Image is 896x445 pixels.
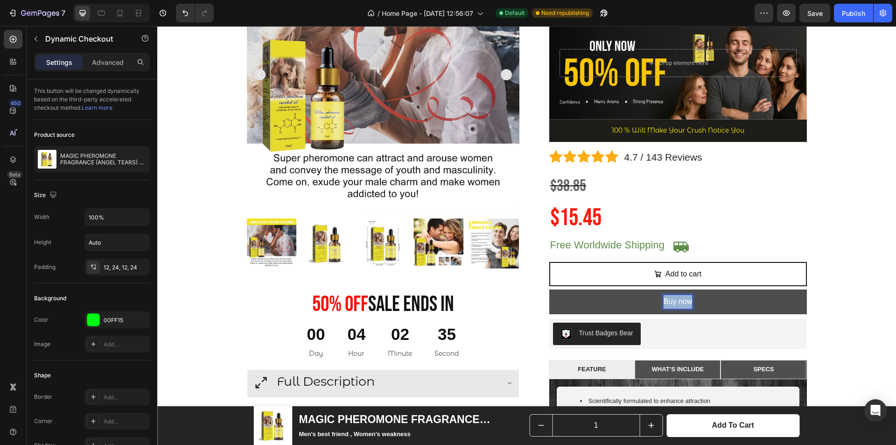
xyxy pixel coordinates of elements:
span: Need republishing [541,9,589,17]
p: FEATURE [420,339,448,347]
h2: Sale Ends In [90,264,362,294]
span: Save [807,9,823,17]
div: Background [34,294,66,303]
button: increment [483,388,505,410]
div: Publish [842,8,865,18]
p: Settings [46,57,72,67]
li: Scientifically formulated to enhance attraction [423,371,637,379]
span: 50% 0ff [155,266,211,291]
div: 00 [150,297,168,319]
div: Corner [34,417,53,425]
a: Learn more [82,104,112,111]
div: Height [34,238,51,247]
p: Buy now [506,269,535,283]
div: Padding [34,263,56,271]
button: Trust Badges Bear [396,297,483,319]
div: Drop element here [502,33,551,41]
p: Free Worldwide Shipping [393,210,516,228]
p: Advanced [92,57,124,67]
input: Auto [85,234,149,251]
div: Add to cart [508,241,544,255]
p: Hour [190,322,209,333]
div: Add... [104,393,147,402]
div: Add to cart [555,395,597,404]
input: quantity [395,388,483,410]
button: Add to cart [392,236,650,261]
div: 02 [231,297,255,319]
span: Default [505,9,525,17]
div: 04 [190,297,209,319]
p: Second [277,322,301,333]
iframe: Design area [157,26,896,445]
li: Contains pheromones proven to influence social chemistry [423,379,637,387]
div: Trust Badges Bear [422,302,476,312]
div: Image [34,340,50,348]
img: product feature img [38,150,56,169]
input: Auto [85,209,149,226]
div: Add... [104,340,147,349]
p: Dynamic Checkout [45,33,125,44]
div: Beta [7,171,22,178]
div: Add... [104,417,147,426]
img: CLDR_q6erfwCEAE=.png [403,302,414,313]
p: SPECS [596,339,616,347]
p: 4.7 / 143 Reviews [467,125,545,137]
button: Carousel Back Arrow [97,43,108,54]
p: Day [150,322,168,333]
button: Publish [834,4,873,22]
div: Color [34,316,49,324]
div: 00FF15 [104,316,147,325]
button: 7 [4,4,70,22]
div: Open Intercom Messenger [864,399,887,422]
span: Full Description [119,347,217,363]
button: Save [799,4,830,22]
div: Undo/Redo [176,4,214,22]
div: 35 [277,297,301,319]
button: <p>Buy now</p> [392,263,650,288]
div: Width [34,213,49,221]
div: This button will be changed dynamically based on the third-party accelerated checkout method. [34,79,150,120]
button: Add to cart [509,388,643,411]
span: / [378,8,380,18]
p: MAGIC PHEROMONE FRAGRANCE (ANGEL TEARS) FOR ATTRACTING WOMEN WITH A 99.99% 🔥SUCCESS RATE [60,153,146,166]
p: Minute [231,322,255,333]
div: Product source [34,131,75,139]
div: $15.45 [392,176,446,208]
div: 12, 24, 12, 24 [104,263,147,272]
div: Border [34,393,52,401]
button: decrement [373,388,395,410]
p: 100 % Will Make Your Crush Notice You [399,100,642,108]
button: Carousel Next Arrow [343,43,355,54]
span: Home Page - [DATE] 12:56:07 [382,8,473,18]
div: $38.85 [392,144,430,176]
div: Shape [34,371,51,380]
div: Size [34,189,59,202]
div: 450 [9,99,22,107]
p: 7 [61,7,65,19]
p: WHAT’S INCLUDE [495,339,547,347]
div: Rich Text Editor. Editing area: main [506,269,535,283]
